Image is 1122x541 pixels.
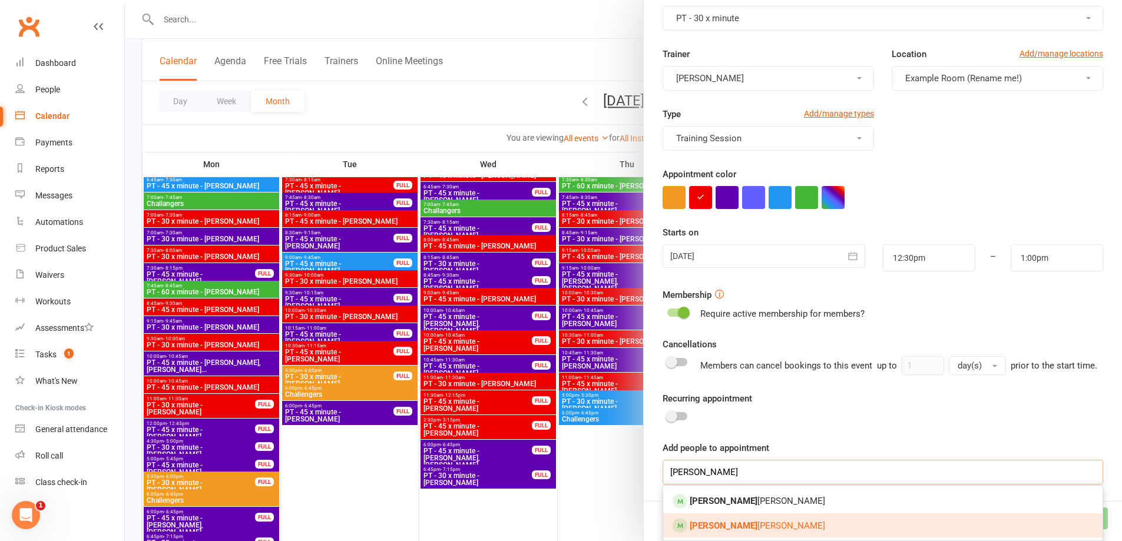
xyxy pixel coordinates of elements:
[15,209,124,235] a: Automations
[700,307,865,321] div: Require active membership for members?
[663,47,690,61] label: Trainer
[35,217,83,227] div: Automations
[15,341,124,368] a: Tasks 1
[690,496,757,506] strong: [PERSON_NAME]
[975,244,1011,271] div: –
[35,138,72,147] div: Payments
[12,501,40,529] iframe: Intercom live chat
[14,12,44,41] a: Clubworx
[15,156,124,182] a: Reports
[15,416,124,443] a: General attendance kiosk mode
[1011,360,1097,371] span: prior to the start time.
[958,360,982,371] span: day(s)
[663,391,752,406] label: Recurring appointment
[663,441,769,455] label: Add people to appointment
[15,315,124,341] a: Assessments
[35,323,94,333] div: Assessments
[1020,47,1103,60] a: Add/manage locations
[905,73,1022,84] span: Example Room (Rename me!)
[35,111,69,121] div: Calendar
[35,350,57,359] div: Tasks
[15,443,124,469] a: Roll call
[15,288,124,315] a: Workouts
[663,107,681,121] label: Type
[35,191,72,200] div: Messages
[35,376,78,386] div: What's New
[15,262,124,288] a: Waivers
[15,182,124,209] a: Messages
[663,225,699,240] label: Starts on
[15,235,124,262] a: Product Sales
[15,469,124,496] a: Class kiosk mode
[35,477,87,487] div: Class check-in
[949,356,1006,375] button: day(s)
[15,50,124,77] a: Dashboard
[36,501,45,510] span: 1
[15,103,124,130] a: Calendar
[35,85,60,94] div: People
[15,77,124,103] a: People
[35,451,63,460] div: Roll call
[676,133,742,144] span: Training Session
[35,244,86,253] div: Product Sales
[64,349,74,359] span: 1
[35,424,107,434] div: General attendance
[663,337,717,351] label: Cancellations
[676,13,739,24] span: PT - 30 x minute
[663,6,1103,31] button: PT - 30 x minute
[663,66,874,91] button: [PERSON_NAME]
[690,520,825,531] span: [PERSON_NAME]
[700,356,1097,375] div: Members can cancel bookings to this event
[892,66,1103,91] button: Example Room (Rename me!)
[804,107,874,120] a: Add/manage types
[663,460,1103,484] input: Search and members and prospects
[15,368,124,394] a: What's New
[15,130,124,156] a: Payments
[663,167,736,181] label: Appointment color
[663,288,711,302] label: Membership
[663,126,874,151] button: Training Session
[877,356,1006,375] div: up to
[892,47,926,61] label: Location
[690,496,825,506] span: [PERSON_NAME]
[690,520,757,531] strong: [PERSON_NAME]
[35,297,71,306] div: Workouts
[35,58,76,68] div: Dashboard
[676,73,744,84] span: [PERSON_NAME]
[35,270,64,280] div: Waivers
[35,164,64,174] div: Reports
